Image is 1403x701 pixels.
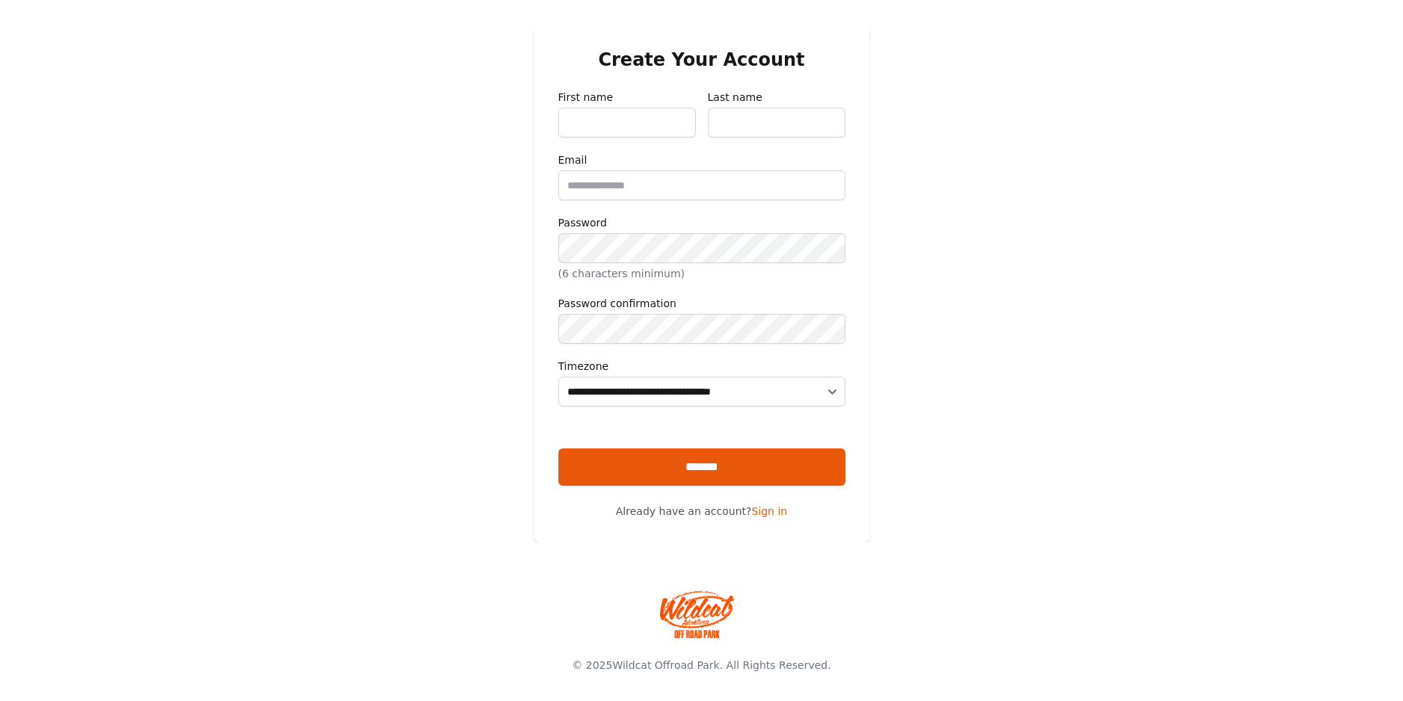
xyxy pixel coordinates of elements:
[558,90,696,105] label: First name
[751,505,787,517] a: Sign in
[572,659,830,671] span: © 2025 . All Rights Reserved.
[558,296,845,311] label: Password confirmation
[612,659,719,671] a: Wildcat Offroad Park
[558,215,845,230] label: Password
[558,504,845,519] p: Already have an account?
[558,266,845,281] p: (6 characters minimum)
[558,152,845,167] label: Email
[558,48,845,72] h2: Create Your Account
[558,359,845,374] label: Timezone
[660,590,735,638] img: Wildcat Offroad park
[708,90,845,105] label: Last name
